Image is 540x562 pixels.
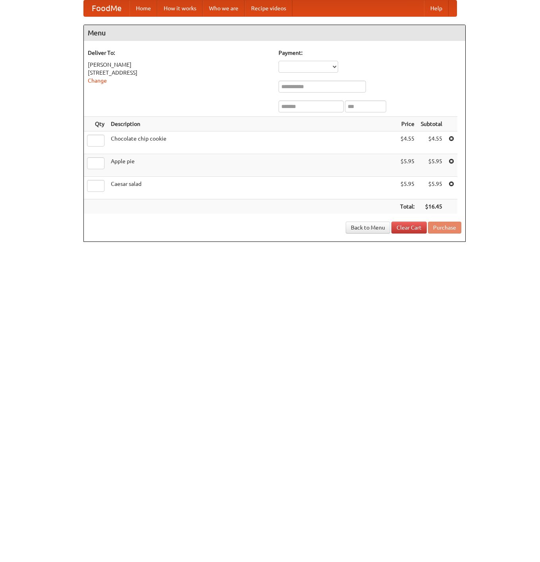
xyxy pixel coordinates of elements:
[346,222,390,234] a: Back to Menu
[88,49,271,57] h5: Deliver To:
[130,0,157,16] a: Home
[88,69,271,77] div: [STREET_ADDRESS]
[88,77,107,84] a: Change
[108,177,397,199] td: Caesar salad
[397,131,418,154] td: $4.55
[418,199,445,214] th: $16.45
[397,199,418,214] th: Total:
[84,0,130,16] a: FoodMe
[418,117,445,131] th: Subtotal
[84,117,108,131] th: Qty
[397,117,418,131] th: Price
[245,0,292,16] a: Recipe videos
[397,177,418,199] td: $5.95
[108,154,397,177] td: Apple pie
[418,154,445,177] td: $5.95
[84,25,465,41] h4: Menu
[418,131,445,154] td: $4.55
[88,61,271,69] div: [PERSON_NAME]
[428,222,461,234] button: Purchase
[108,131,397,154] td: Chocolate chip cookie
[108,117,397,131] th: Description
[391,222,427,234] a: Clear Cart
[203,0,245,16] a: Who we are
[418,177,445,199] td: $5.95
[424,0,449,16] a: Help
[397,154,418,177] td: $5.95
[279,49,461,57] h5: Payment:
[157,0,203,16] a: How it works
